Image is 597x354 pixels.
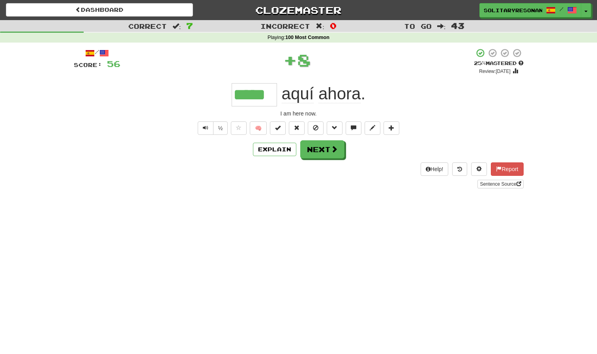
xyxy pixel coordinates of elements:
[316,23,324,30] span: :
[421,162,449,176] button: Help!
[404,22,432,30] span: To go
[277,84,365,103] span: .
[318,84,361,103] span: ahora
[451,21,464,30] span: 43
[198,121,213,135] button: Play sentence audio (ctl+space)
[74,48,120,58] div: /
[196,121,228,135] div: Text-to-speech controls
[491,162,523,176] button: Report
[186,21,193,30] span: 7
[300,140,344,158] button: Next
[213,121,228,135] button: ½
[560,6,563,12] span: /
[289,121,305,135] button: Reset to 0% Mastered (alt+r)
[437,23,446,30] span: :
[250,121,267,135] button: 🧠
[172,23,181,30] span: :
[477,180,523,188] a: Sentence Source
[74,110,524,117] div: I am here now.
[330,21,337,30] span: 0
[283,48,297,72] span: +
[270,121,286,135] button: Set this sentence to 100% Mastered (alt+m)
[365,121,380,135] button: Edit sentence (alt+d)
[6,3,193,17] a: Dashboard
[479,69,511,74] small: Review: [DATE]
[107,59,120,69] span: 56
[231,121,247,135] button: Favorite sentence (alt+f)
[327,121,342,135] button: Grammar (alt+g)
[384,121,399,135] button: Add to collection (alt+a)
[346,121,361,135] button: Discuss sentence (alt+u)
[474,60,524,67] div: Mastered
[474,60,486,66] span: 25 %
[128,22,167,30] span: Correct
[297,50,311,70] span: 8
[484,7,542,14] span: SolitaryResonance171
[479,3,581,17] a: SolitaryResonance171 /
[285,35,329,40] strong: 100 Most Common
[74,61,102,68] span: Score:
[205,3,392,17] a: Clozemaster
[308,121,324,135] button: Ignore sentence (alt+i)
[282,84,314,103] span: aquí
[253,143,296,156] button: Explain
[452,162,467,176] button: Round history (alt+y)
[260,22,310,30] span: Incorrect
